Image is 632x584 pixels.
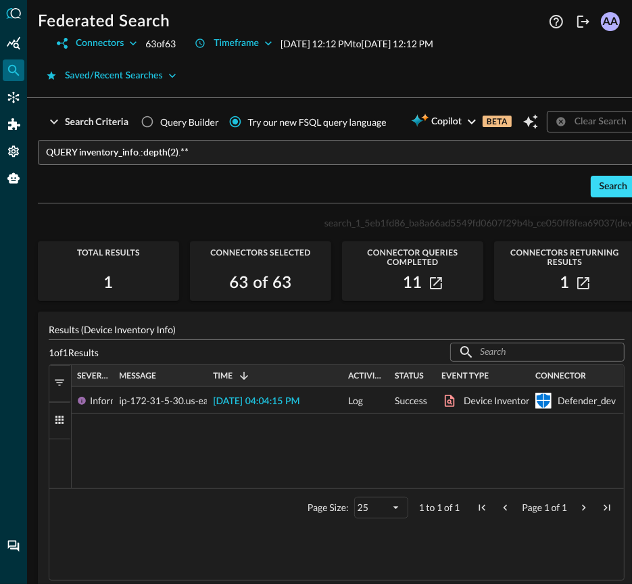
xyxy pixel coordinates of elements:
[145,36,176,51] p: 63 of 63
[49,345,99,360] p: 1 of 1 Results
[395,387,427,414] span: Success
[476,502,488,514] div: First Page
[3,32,24,54] div: Summary Insights
[419,502,424,513] span: 1
[483,116,512,127] p: BETA
[248,115,387,129] div: Try our new FSQL query language
[3,141,24,162] div: Settings
[348,371,384,381] span: Activity
[545,11,567,32] button: Help
[342,248,483,267] span: Connector Queries Completed
[535,393,552,409] svg: Microsoft Defender for Endpoint
[3,87,24,108] div: Connectors
[437,502,442,513] span: 1
[358,502,390,513] div: 25
[90,387,147,414] div: Informational
[520,111,541,132] button: Open Query Copilot
[38,111,137,132] button: Search Criteria
[281,36,433,51] p: [DATE] 12:12 PM to [DATE] 12:12 PM
[49,322,625,337] p: Results (Device Inventory Info)
[77,371,108,381] span: Severity
[431,114,462,130] span: Copilot
[103,272,113,294] h2: 1
[480,340,593,365] input: Search
[213,397,299,406] span: [DATE] 04:04:15 PM
[499,502,511,514] div: Previous Page
[601,502,613,514] div: Last Page
[38,248,179,258] span: Total Results
[426,502,435,513] span: to
[552,502,560,513] span: of
[601,12,620,31] div: AA
[573,11,594,32] button: Logout
[464,387,553,414] div: Device Inventory Info
[3,168,24,189] div: Query Agent
[229,272,291,294] h2: 63 of 63
[213,371,233,381] span: Time
[599,178,627,195] div: Search
[560,272,569,294] h2: 1
[354,497,408,518] div: Page Size
[119,387,297,414] span: ip-172-31-5-30.us-east-2.compute.internal
[395,371,424,381] span: Status
[3,59,24,81] div: Federated Search
[403,272,422,294] h2: 11
[160,115,219,129] span: Query Builder
[214,35,259,52] div: Timeframe
[49,32,145,54] button: Connectors
[119,371,156,381] span: Message
[535,371,586,381] span: Connector
[558,387,616,414] div: Defender_dev
[187,32,281,54] button: Timeframe
[65,68,163,84] div: Saved/Recent Searches
[76,35,124,52] div: Connectors
[444,502,453,513] span: of
[522,502,542,513] span: Page
[308,502,349,513] div: Page Size:
[562,502,567,513] span: 1
[454,502,460,513] span: 1
[544,502,550,513] span: 1
[441,371,489,381] span: Event Type
[324,217,615,228] span: search_1_5eb1fd86_ba8a66ad5549fd0607f29b4b_ce050ff8fea69037
[403,111,520,132] button: CopilotBETA
[3,114,25,135] div: Addons
[65,114,128,130] div: Search Criteria
[38,65,185,87] button: Saved/Recent Searches
[348,387,363,414] span: Log
[3,535,24,557] div: Chat
[578,502,590,514] div: Next Page
[38,11,170,32] h1: Federated Search
[190,248,331,258] span: Connectors Selected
